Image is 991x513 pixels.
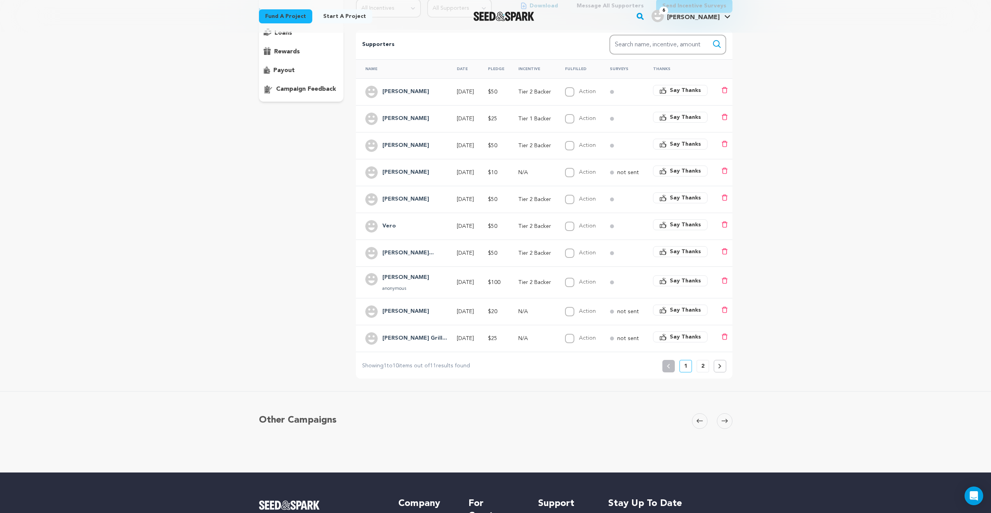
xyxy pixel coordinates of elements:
[259,413,336,427] h5: Other Campaigns
[653,246,708,257] button: Say Thanks
[365,166,378,179] img: user.png
[653,305,708,316] button: Say Thanks
[473,12,535,21] img: Seed&Spark Logo Dark Mode
[259,501,320,510] img: Seed&Spark Logo
[518,88,551,96] p: Tier 2 Backer
[653,331,708,342] button: Say Thanks
[617,169,639,176] p: not sent
[275,28,292,38] p: loans
[670,140,701,148] span: Say Thanks
[382,273,429,282] h4: Katie Hamberger
[457,222,474,230] p: [DATE]
[356,59,447,78] th: Name
[600,59,644,78] th: Surveys
[259,27,344,39] button: loans
[382,249,434,258] h4: Samantha Hernandez
[382,307,429,316] h4: Carlos Mendoza
[617,308,639,316] p: not sent
[365,247,378,259] img: user.png
[382,114,429,123] h4: Francis Bayona
[259,9,312,23] a: Fund a project
[365,113,378,125] img: user.png
[653,139,708,150] button: Say Thanks
[365,220,378,233] img: user.png
[518,196,551,203] p: Tier 2 Backer
[488,197,497,202] span: $50
[488,250,497,256] span: $50
[488,280,500,285] span: $100
[579,169,596,175] label: Action
[457,169,474,176] p: [DATE]
[365,193,378,206] img: user.png
[579,250,596,256] label: Action
[457,335,474,342] p: [DATE]
[579,309,596,314] label: Action
[653,192,708,203] button: Say Thanks
[362,361,470,371] p: Showing to items out of results found
[488,143,497,148] span: $50
[965,487,983,505] div: Open Intercom Messenger
[518,142,551,150] p: Tier 2 Backer
[556,59,600,78] th: Fulfilled
[617,335,639,342] p: not sent
[579,89,596,94] label: Action
[259,83,344,95] button: campaign feedback
[488,224,497,229] span: $50
[393,363,399,368] span: 10
[659,7,668,14] span: 6
[653,85,708,96] button: Say Thanks
[518,279,551,286] p: Tier 2 Backer
[608,497,732,510] h5: Stay up to date
[653,166,708,176] button: Say Thanks
[488,89,497,95] span: $50
[650,8,732,25] span: Vincent R.'s Profile
[457,115,474,123] p: [DATE]
[488,116,497,122] span: $25
[579,116,596,121] label: Action
[650,8,732,22] a: Vincent R.'s Profile
[653,112,708,123] button: Say Thanks
[457,142,474,150] p: [DATE]
[670,221,701,229] span: Say Thanks
[651,10,664,22] img: user.png
[579,223,596,229] label: Action
[365,139,378,152] img: user.png
[382,168,429,177] h4: Kitty Contardo
[430,363,436,368] span: 11
[518,222,551,230] p: Tier 2 Backer
[653,219,708,230] button: Say Thanks
[382,334,447,343] h4: Perreault Grilli
[670,333,701,341] span: Say Thanks
[362,40,584,49] p: Supporters
[457,196,474,203] p: [DATE]
[382,87,429,97] h4: Matthew Quinn
[670,113,701,121] span: Say Thanks
[384,363,387,368] span: 1
[317,9,372,23] a: Start a project
[259,64,344,77] button: payout
[538,497,592,510] h5: Support
[382,195,429,204] h4: Victoria Rosas
[579,196,596,202] label: Action
[457,249,474,257] p: [DATE]
[518,115,551,123] p: Tier 1 Backer
[479,59,509,78] th: Pledge
[447,59,479,78] th: Date
[473,12,535,21] a: Seed&Spark Homepage
[273,66,295,75] p: payout
[457,279,474,286] p: [DATE]
[398,497,452,510] h5: Company
[670,277,701,285] span: Say Thanks
[518,308,551,316] p: N/A
[382,222,396,231] h4: Vero
[653,275,708,286] button: Say Thanks
[457,88,474,96] p: [DATE]
[488,170,497,175] span: $10
[365,305,378,318] img: user.png
[670,86,701,94] span: Say Thanks
[701,362,704,370] p: 2
[579,143,596,148] label: Action
[697,360,709,372] button: 2
[670,167,701,175] span: Say Thanks
[579,279,596,285] label: Action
